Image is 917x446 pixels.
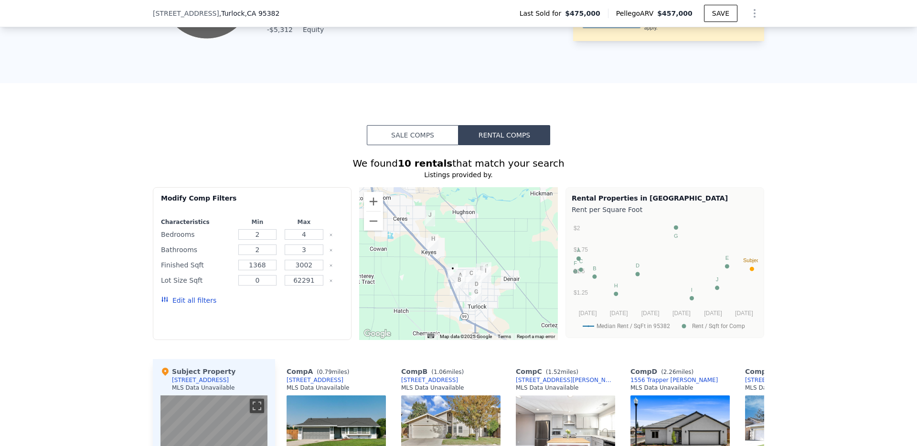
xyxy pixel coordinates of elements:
[672,310,691,317] text: [DATE]
[454,275,465,291] div: 2161 Royal Wood Ln
[614,283,618,288] text: H
[172,376,229,384] div: [STREET_ADDRESS]
[448,264,458,280] div: 3632 Mountain View Rd
[572,216,758,336] svg: A chart.
[630,376,718,384] a: 1556 Trapper [PERSON_NAME]
[565,9,600,18] span: $475,000
[153,157,764,170] div: We found that match your search
[548,369,561,375] span: 1.52
[704,5,737,22] button: SAVE
[516,376,615,384] a: [STREET_ADDRESS][PERSON_NAME]
[577,247,581,253] text: A
[161,193,343,211] div: Modify Comp Filters
[471,287,481,303] div: 418 Monroe Ave
[250,399,264,413] button: Toggle fullscreen view
[219,9,280,18] span: , Turlock
[745,4,764,23] button: Show Options
[725,255,729,261] text: E
[517,334,555,339] a: Report a map error
[153,9,219,18] span: [STREET_ADDRESS]
[735,310,753,317] text: [DATE]
[516,384,579,392] div: MLS Data Unavailable
[542,369,582,375] span: ( miles)
[161,218,232,226] div: Characteristics
[572,193,758,203] div: Rental Properties in [GEOGRAPHIC_DATA]
[287,376,343,384] a: [STREET_ADDRESS]
[161,228,232,241] div: Bedrooms
[153,170,764,180] div: Listings provided by .
[287,384,350,392] div: MLS Data Unavailable
[401,367,468,376] div: Comp B
[329,279,333,283] button: Clear
[172,384,235,392] div: MLS Data Unavailable
[657,369,697,375] span: ( miles)
[471,279,482,296] div: 1556 Trapper John Lane
[236,218,279,226] div: Min
[516,367,582,376] div: Comp C
[301,24,344,35] td: Equity
[401,376,458,384] a: [STREET_ADDRESS]
[161,274,232,287] div: Lot Size Sqft
[287,367,353,376] div: Comp A
[616,9,658,18] span: Pellego ARV
[313,369,353,375] span: ( miles)
[574,225,580,232] text: $2
[329,248,333,252] button: Clear
[401,384,464,392] div: MLS Data Unavailable
[692,323,745,329] text: Rent / Sqft for Comp
[574,246,588,253] text: $1.75
[458,125,550,145] button: Rental Comps
[745,376,802,384] a: [STREET_ADDRESS]
[427,369,468,375] span: ( miles)
[498,334,511,339] a: Terms
[630,367,697,376] div: Comp D
[364,192,383,211] button: Zoom in
[362,328,393,340] a: Open this area in Google Maps (opens a new window)
[572,203,758,216] div: Rent per Square Foot
[260,24,293,35] td: -$5,312
[481,262,491,278] div: 1392 Violet Way
[329,233,333,237] button: Clear
[574,268,585,275] text: $1.5
[610,310,628,317] text: [DATE]
[716,276,719,282] text: J
[364,212,383,231] button: Zoom out
[425,210,435,226] div: 4418 Roeding Rd
[630,384,693,392] div: MLS Data Unavailable
[480,266,491,282] div: 1411 Burman Dr
[657,10,693,17] span: $457,000
[362,328,393,340] img: Google
[663,369,676,375] span: 2.26
[520,9,565,18] span: Last Sold for
[745,367,811,376] div: Comp E
[636,263,640,268] text: D
[161,296,216,305] button: Edit all filters
[367,125,458,145] button: Sale Comps
[440,334,492,339] span: Map data ©2025 Google
[597,323,670,329] text: Median Rent / SqFt in 95382
[574,260,577,266] text: F
[704,310,722,317] text: [DATE]
[579,258,583,264] text: C
[455,270,466,287] div: 2833 French Ct
[428,234,438,250] div: 4619 Priscilla Ave
[427,334,434,338] button: Keyboard shortcuts
[466,268,477,285] div: 3036 Andre Lane
[674,233,678,239] text: G
[641,310,660,317] text: [DATE]
[743,257,761,263] text: Subject
[579,310,597,317] text: [DATE]
[398,158,452,169] strong: 10 rentals
[245,10,280,17] span: , CA 95382
[329,264,333,267] button: Clear
[434,369,447,375] span: 1.06
[574,289,588,296] text: $1.25
[160,367,235,376] div: Subject Property
[283,218,326,226] div: Max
